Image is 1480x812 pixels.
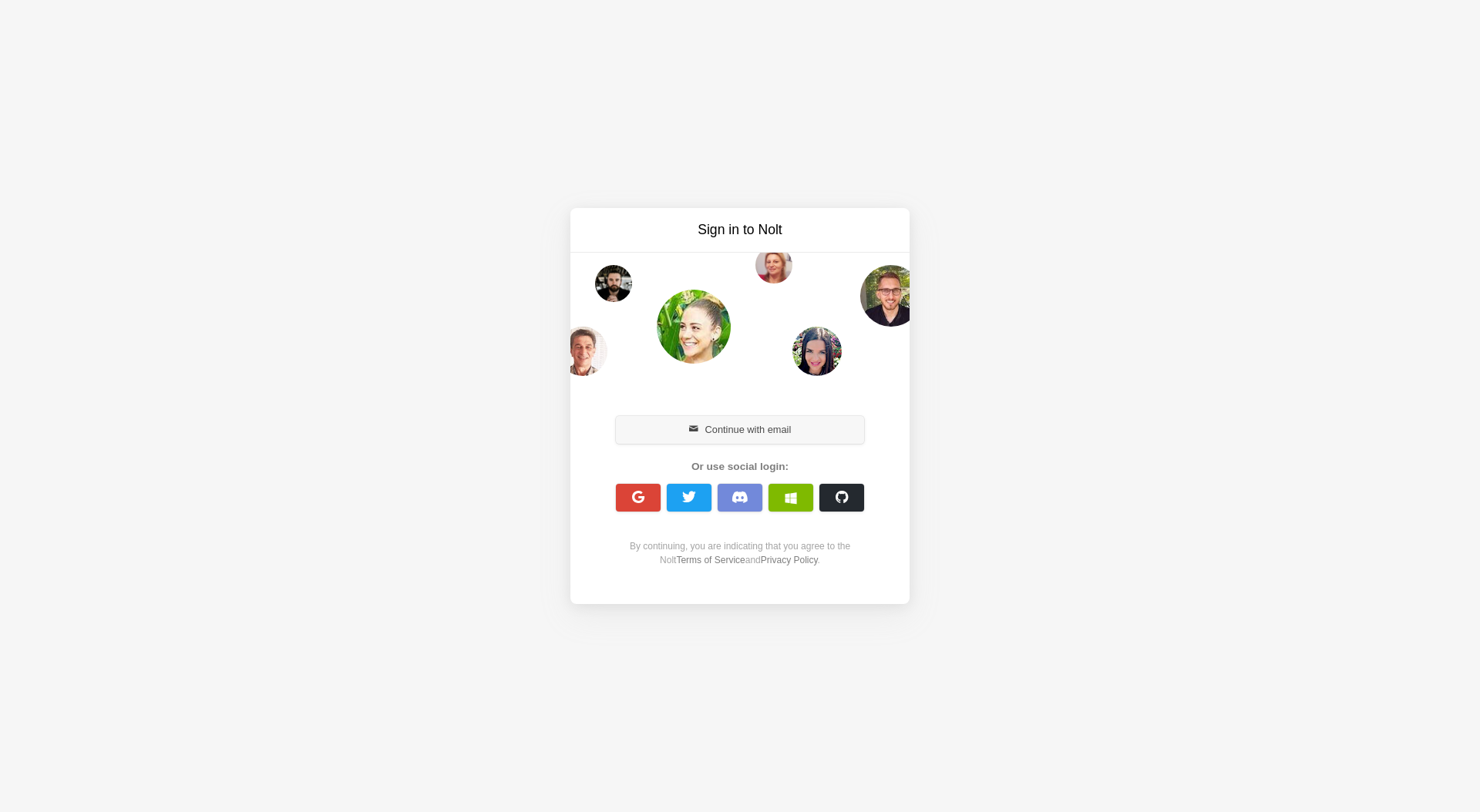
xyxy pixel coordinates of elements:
a: Terms of Service [676,555,745,565]
button: Continue with email [616,416,864,444]
div: Or use social login: [607,459,873,475]
h3: Sign in to Nolt [610,220,869,240]
a: Privacy Policy [761,555,818,565]
div: By continuing, you are indicating that you agree to the Nolt and . [607,539,873,567]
